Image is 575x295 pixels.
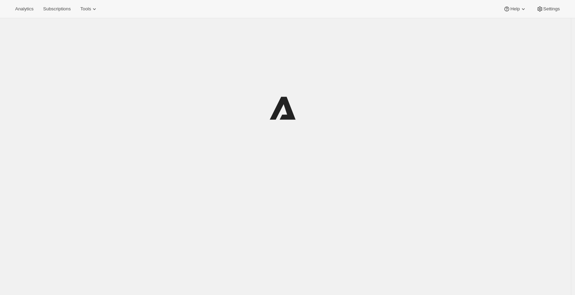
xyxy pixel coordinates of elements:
[76,4,102,14] button: Tools
[80,6,91,12] span: Tools
[499,4,531,14] button: Help
[532,4,564,14] button: Settings
[510,6,520,12] span: Help
[39,4,75,14] button: Subscriptions
[15,6,33,12] span: Analytics
[543,6,560,12] span: Settings
[43,6,71,12] span: Subscriptions
[11,4,38,14] button: Analytics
